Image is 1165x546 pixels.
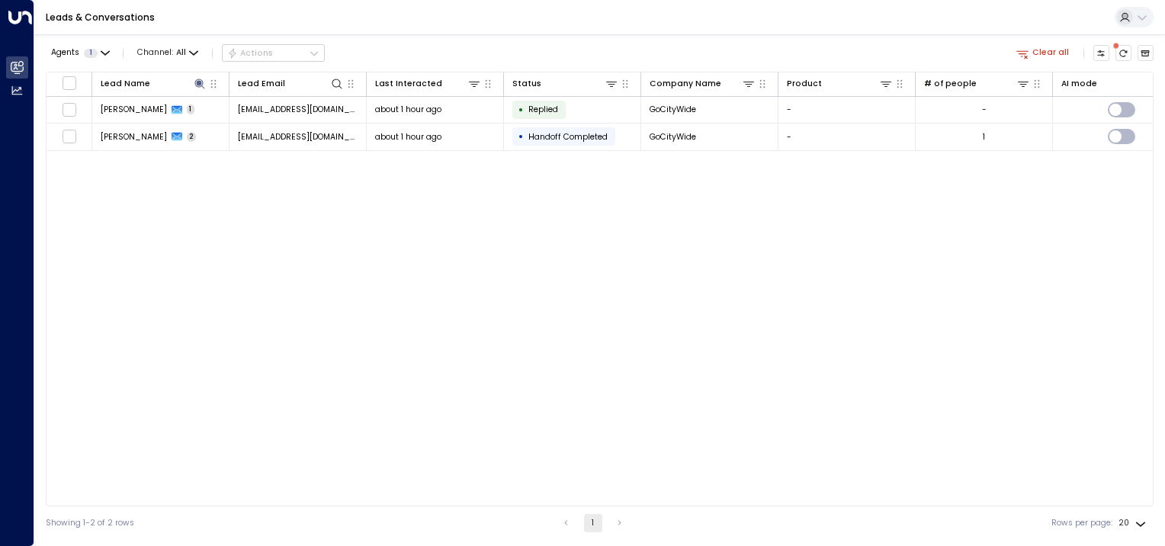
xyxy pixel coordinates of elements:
span: Toggle select row [62,102,76,117]
button: Actions [222,44,325,63]
div: Last Interacted [375,76,482,91]
button: Channel:All [133,45,203,61]
span: GoCityWide [650,131,696,143]
span: about 1 hour ago [375,131,441,143]
span: Handoff Completed [528,131,608,143]
span: 1 [187,104,195,114]
div: Company Name [650,77,721,91]
div: Product [787,76,894,91]
button: Clear all [1012,45,1074,61]
div: # of people [924,77,977,91]
button: Customize [1093,45,1110,62]
div: # of people [924,76,1031,91]
span: about 1 hour ago [375,104,441,115]
span: 1 [84,49,98,58]
div: Actions [227,48,274,59]
button: Archived Leads [1138,45,1154,62]
div: Lead Email [238,77,285,91]
span: sydney.brown@gocitywide.com [238,131,358,143]
span: sydney.brown@gocitywide.com [238,104,358,115]
span: Toggle select all [62,75,76,90]
span: There are new threads available. Refresh the grid to view the latest updates. [1115,45,1132,62]
div: Lead Name [101,76,207,91]
nav: pagination navigation [557,514,630,532]
div: - [982,104,987,115]
div: AI mode [1061,77,1097,91]
div: • [518,100,524,120]
td: - [778,97,916,124]
td: - [778,124,916,150]
button: Agents1 [46,45,114,61]
span: Channel: [133,45,203,61]
div: Lead Email [238,76,345,91]
div: Product [787,77,822,91]
span: 2 [187,132,197,142]
span: Toggle select row [62,130,76,144]
div: 1 [983,131,985,143]
span: Replied [528,104,558,115]
div: Button group with a nested menu [222,44,325,63]
div: Lead Name [101,77,150,91]
a: Leads & Conversations [46,11,155,24]
label: Rows per page: [1051,517,1112,529]
span: Sydney Brown [101,131,167,143]
div: Company Name [650,76,756,91]
div: Status [512,76,619,91]
span: GoCityWide [650,104,696,115]
span: All [176,48,186,57]
span: Sydney Brown [101,104,167,115]
div: Status [512,77,541,91]
div: 20 [1118,514,1149,532]
div: • [518,127,524,146]
div: Last Interacted [375,77,442,91]
span: Agents [51,49,79,57]
div: Showing 1-2 of 2 rows [46,517,134,529]
button: page 1 [584,514,602,532]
